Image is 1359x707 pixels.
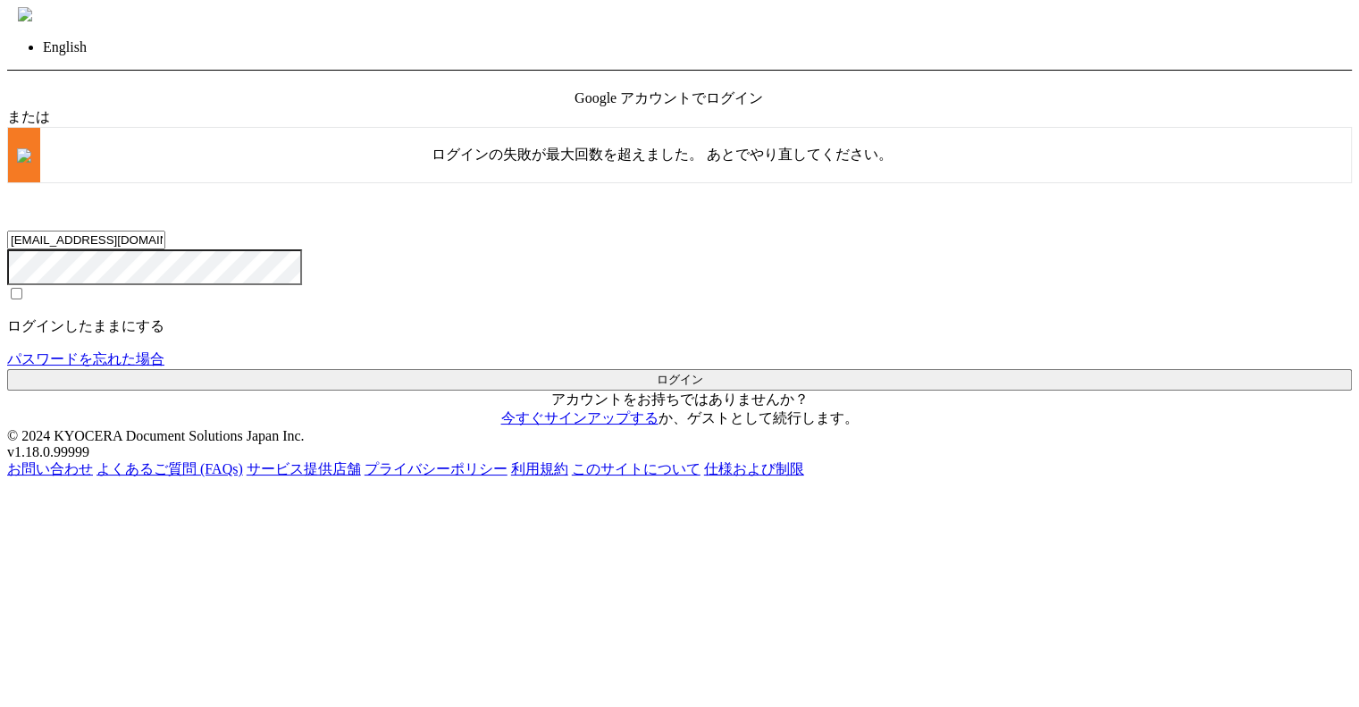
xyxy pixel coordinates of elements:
input: メールアドレス [7,231,165,249]
a: よくあるご質問 (FAQs) [96,461,243,476]
a: このサイトについて [572,461,700,476]
p: ログインしたままにする [7,317,1352,336]
span: Google アカウントでログイン [575,90,763,105]
a: ゲストとして続行します [687,410,844,425]
img: anytime_print_blue_japanese_228x75.svg [18,7,32,21]
button: ログイン [7,369,1352,391]
p: アカウントをお持ちではありませんか？ [7,391,1352,428]
a: 今すぐサインアップする [501,410,659,425]
a: パスワードを忘れた場合 [7,351,164,366]
div: ログインの失敗が最大回数を超えました。 あとでやり直してください。 [40,128,1285,182]
span: か、 。 [501,410,859,425]
a: サービス提供店舗 [247,461,361,476]
a: 戻る [7,72,36,87]
a: 利用規約 [511,461,568,476]
a: プライバシーポリシー [365,461,508,476]
a: お問い合わせ [7,461,93,476]
span: © 2024 KYOCERA Document Solutions Japan Inc. [7,428,305,443]
span: v1.18.0.99999 [7,444,89,459]
a: English [43,39,87,55]
a: 仕様および制限 [704,461,804,476]
span: ログイン [7,23,64,38]
div: または [7,108,1352,127]
img: icn_error.png [8,139,40,172]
